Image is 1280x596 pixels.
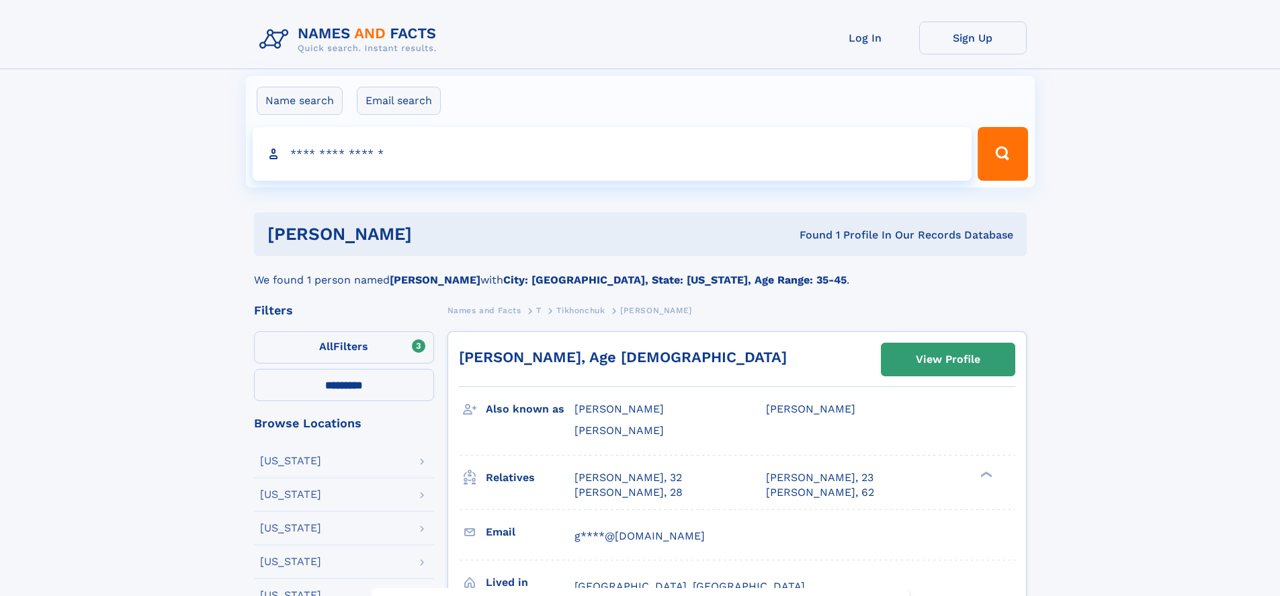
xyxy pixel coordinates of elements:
[260,456,321,466] div: [US_STATE]
[812,22,919,54] a: Log In
[447,302,521,318] a: Names and Facts
[766,402,855,415] span: [PERSON_NAME]
[977,470,993,478] div: ❯
[916,344,980,375] div: View Profile
[536,306,542,315] span: T
[267,226,606,243] h1: [PERSON_NAME]
[260,489,321,500] div: [US_STATE]
[919,22,1027,54] a: Sign Up
[574,485,683,500] a: [PERSON_NAME], 28
[254,256,1027,288] div: We found 1 person named with .
[254,417,434,429] div: Browse Locations
[254,331,434,364] label: Filters
[536,302,542,318] a: T
[390,273,480,286] b: [PERSON_NAME]
[574,424,664,437] span: [PERSON_NAME]
[574,580,805,593] span: [GEOGRAPHIC_DATA], [GEOGRAPHIC_DATA]
[486,398,574,421] h3: Also known as
[574,470,682,485] a: [PERSON_NAME], 32
[459,349,787,366] a: [PERSON_NAME], Age [DEMOGRAPHIC_DATA]
[556,302,605,318] a: Tikhonchuk
[254,304,434,316] div: Filters
[254,22,447,58] img: Logo Names and Facts
[556,306,605,315] span: Tikhonchuk
[605,228,1013,243] div: Found 1 Profile In Our Records Database
[766,470,873,485] a: [PERSON_NAME], 23
[503,273,847,286] b: City: [GEOGRAPHIC_DATA], State: [US_STATE], Age Range: 35-45
[978,127,1027,181] button: Search Button
[260,523,321,534] div: [US_STATE]
[620,306,692,315] span: [PERSON_NAME]
[257,87,343,115] label: Name search
[260,556,321,567] div: [US_STATE]
[319,340,333,353] span: All
[486,521,574,544] h3: Email
[253,127,972,181] input: search input
[882,343,1015,376] a: View Profile
[766,485,874,500] a: [PERSON_NAME], 62
[357,87,441,115] label: Email search
[574,402,664,415] span: [PERSON_NAME]
[486,571,574,594] h3: Lived in
[486,466,574,489] h3: Relatives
